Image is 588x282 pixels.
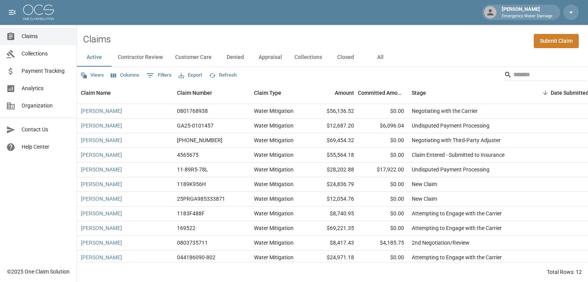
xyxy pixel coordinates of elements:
[22,32,70,40] span: Claims
[308,104,358,119] div: $56,136.52
[81,122,122,129] a: [PERSON_NAME]
[177,122,214,129] div: GA25-0101457
[177,166,208,173] div: 11-89R5-78L
[252,48,288,67] button: Appraisal
[412,180,437,188] div: New Claim
[254,122,294,129] div: Water Mitigation
[358,163,408,177] div: $17,922.00
[79,69,106,81] button: Views
[81,107,122,115] a: [PERSON_NAME]
[169,48,218,67] button: Customer Care
[254,210,294,217] div: Water Mitigation
[358,133,408,148] div: $0.00
[412,136,501,144] div: Negotiating with Third-Party Adjuster
[254,224,294,232] div: Water Mitigation
[358,206,408,221] div: $0.00
[81,136,122,144] a: [PERSON_NAME]
[22,102,70,110] span: Organization
[308,177,358,192] div: $24,836.79
[308,163,358,177] div: $28,202.88
[412,253,502,261] div: Attempting to Engage with the Carrier
[408,82,523,104] div: Stage
[177,151,199,159] div: 4565675
[77,82,173,104] div: Claim Name
[358,192,408,206] div: $0.00
[7,268,70,275] div: © 2025 One Claim Solution
[81,253,122,261] a: [PERSON_NAME]
[177,195,225,203] div: 25PRGA985333871
[412,239,469,247] div: 2nd Negotiation/Review
[412,210,502,217] div: Attempting to Engage with the Carrier
[250,82,308,104] div: Claim Type
[254,136,294,144] div: Water Mitigation
[308,119,358,133] div: $12,687.20
[328,48,363,67] button: Closed
[254,82,281,104] div: Claim Type
[112,48,169,67] button: Contractor Review
[358,221,408,236] div: $0.00
[22,67,70,75] span: Payment Tracking
[308,192,358,206] div: $12,054.76
[77,48,112,67] button: Active
[358,119,408,133] div: $6,096.04
[308,133,358,148] div: $69,454.32
[358,82,404,104] div: Committed Amount
[177,180,206,188] div: 1189K956H
[81,151,122,159] a: [PERSON_NAME]
[540,87,551,98] button: Sort
[254,151,294,159] div: Water Mitigation
[83,34,111,45] h2: Claims
[358,236,408,250] div: $4,185.75
[22,84,70,92] span: Analytics
[504,69,586,82] div: Search
[412,151,504,159] div: Claim Entered - Submitted to Insurance
[77,48,588,67] div: dynamic tabs
[288,48,328,67] button: Collections
[254,195,294,203] div: Water Mitigation
[23,5,54,20] img: ocs-logo-white-transparent.png
[173,82,250,104] div: Claim Number
[358,82,408,104] div: Committed Amount
[81,210,122,217] a: [PERSON_NAME]
[358,148,408,163] div: $0.00
[308,250,358,265] div: $24,971.18
[412,107,478,115] div: Negotiating with the Carrier
[177,253,215,261] div: 044186090-802
[412,82,426,104] div: Stage
[177,69,204,81] button: Export
[547,268,582,276] div: Total Rows: 12
[81,239,122,247] a: [PERSON_NAME]
[144,69,174,82] button: Show filters
[412,166,489,173] div: Undisputed Payment Processing
[412,122,489,129] div: Undisputed Payment Processing
[363,48,398,67] button: All
[308,206,358,221] div: $8,740.95
[81,195,122,203] a: [PERSON_NAME]
[177,82,212,104] div: Claim Number
[177,224,195,232] div: 169522
[22,126,70,134] span: Contact Us
[335,82,354,104] div: Amount
[499,5,556,19] div: [PERSON_NAME]
[358,250,408,265] div: $0.00
[177,107,208,115] div: 0801768938
[254,253,294,261] div: Water Mitigation
[109,69,141,81] button: Select columns
[308,82,358,104] div: Amount
[207,69,239,81] button: Refresh
[254,107,294,115] div: Water Mitigation
[412,224,502,232] div: Attempting to Engage with the Carrier
[502,13,553,20] p: Emergency Water Damage
[308,221,358,236] div: $69,221.35
[81,224,122,232] a: [PERSON_NAME]
[81,166,122,173] a: [PERSON_NAME]
[358,177,408,192] div: $0.00
[177,239,208,247] div: 0803735711
[254,166,294,173] div: Water Mitigation
[81,180,122,188] a: [PERSON_NAME]
[308,148,358,163] div: $55,564.18
[5,5,20,20] button: open drawer
[81,82,111,104] div: Claim Name
[22,143,70,151] span: Help Center
[177,210,205,217] div: 1183F488F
